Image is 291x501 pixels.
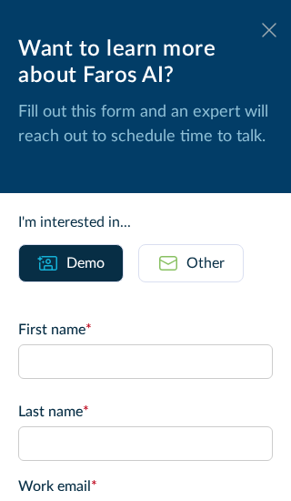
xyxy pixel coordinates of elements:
[18,211,273,233] div: I'm interested in...
[18,36,273,89] div: Want to learn more about Faros AI?
[18,319,273,341] label: First name
[18,475,273,497] label: Work email
[186,252,225,274] div: Other
[66,252,105,274] div: Demo
[18,100,273,149] p: Fill out this form and an expert will reach out to schedule time to talk.
[18,401,273,423] label: Last name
